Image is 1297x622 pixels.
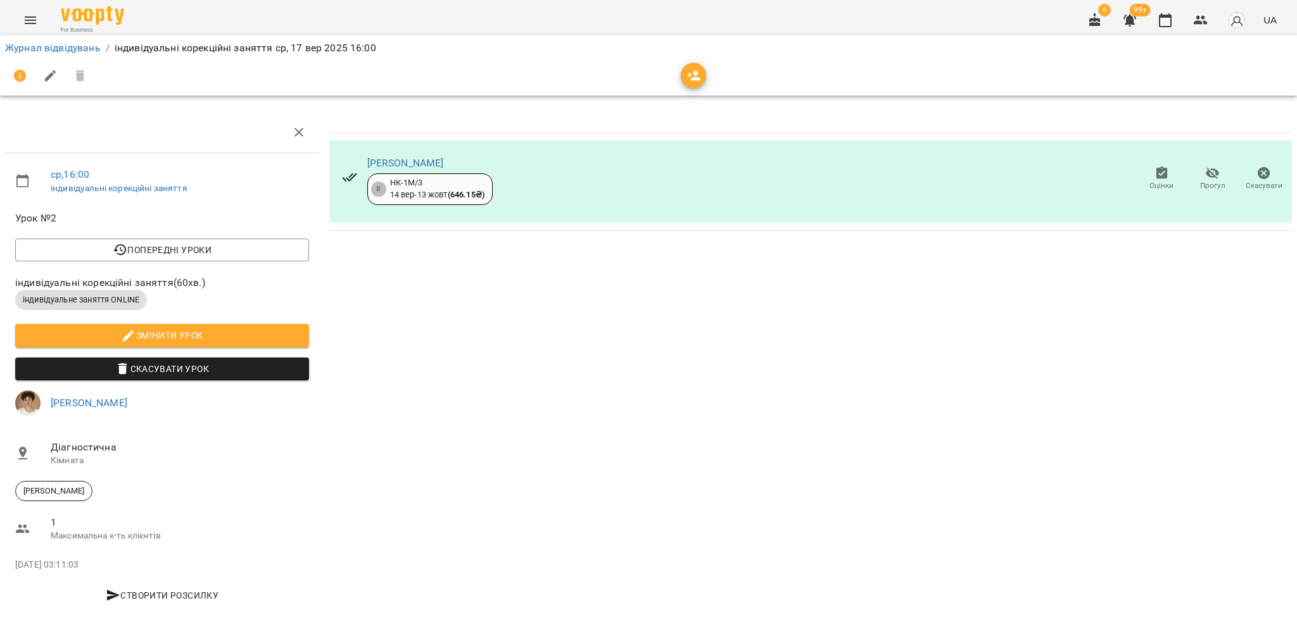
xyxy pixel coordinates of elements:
a: [PERSON_NAME] [367,157,444,169]
span: Скасувати Урок [25,361,299,376]
span: Оцінки [1149,180,1174,191]
button: Оцінки [1136,161,1187,197]
span: 6 [1098,4,1111,16]
nav: breadcrumb [5,40,1292,56]
img: avatar_s.png [1228,11,1246,29]
span: Скасувати [1246,180,1282,191]
span: індивідуальні корекційні заняття ( 60 хв. ) [15,275,309,290]
a: ср , 16:00 [51,168,89,180]
a: індивідуальні корекційні заняття [51,183,187,193]
img: Voopty Logo [61,6,124,25]
p: індивідуальні корекційні заняття ср, 17 вер 2025 16:00 [115,40,376,56]
button: Змінити урок [15,324,309,347]
button: Створити розсилку [15,584,309,607]
p: [DATE] 03:11:03 [15,559,309,571]
li: / [106,40,110,56]
p: Кімната [51,454,309,467]
span: 99+ [1130,4,1151,16]
span: Попередні уроки [25,242,299,258]
img: 31d4c4074aa92923e42354039cbfc10a.jpg [15,390,41,416]
span: For Business [61,26,124,34]
span: [PERSON_NAME] [16,485,92,497]
a: Журнал відвідувань [5,42,101,54]
a: [PERSON_NAME] [51,397,127,409]
button: Прогул [1187,161,1239,197]
button: Попередні уроки [15,239,309,261]
div: 8 [371,182,386,197]
span: Прогул [1200,180,1225,191]
span: Змінити урок [25,328,299,343]
div: НК-1М/3 14 вер - 13 жовт [390,177,484,201]
b: ( 646.15 ₴ ) [448,190,484,199]
p: Максимальна к-ть клієнтів [51,530,309,542]
button: UA [1258,8,1282,32]
span: індивідуальне заняття ONLINE [15,294,147,306]
button: Menu [15,5,46,35]
span: Урок №2 [15,211,309,226]
div: [PERSON_NAME] [15,481,92,501]
span: Створити розсилку [20,588,304,603]
button: Скасувати [1238,161,1289,197]
span: UA [1263,13,1277,27]
button: Скасувати Урок [15,358,309,380]
span: Діагностична [51,440,309,455]
span: 1 [51,515,309,530]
